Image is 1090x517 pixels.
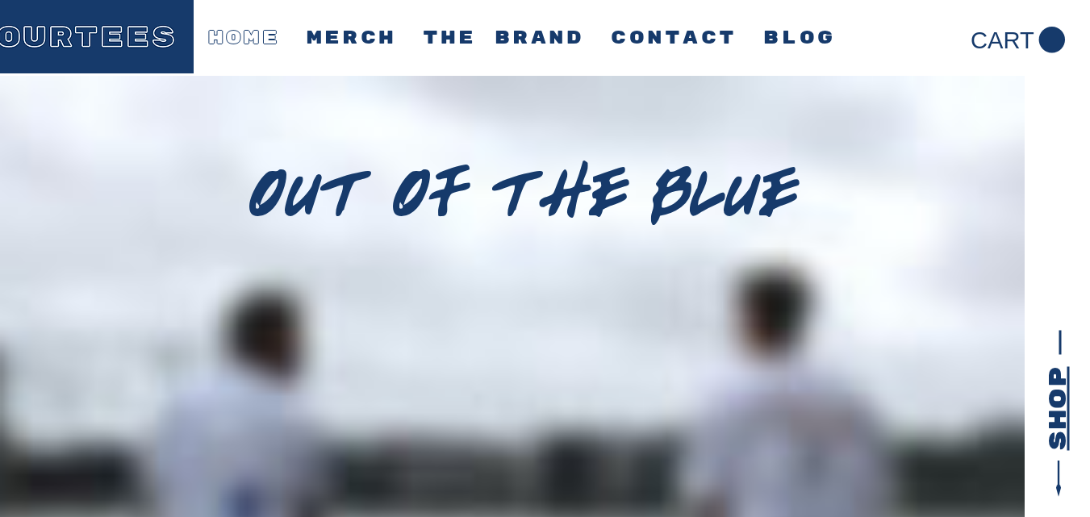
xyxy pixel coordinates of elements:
[413,25,595,52] a: THE BRAND
[754,25,846,52] a: BLOG
[198,25,846,52] nav: Site
[763,34,835,44] span: BLOG
[611,34,737,44] span: CONTACT
[423,34,585,44] span: THE BRAND
[1043,367,1070,451] a: SHOP
[208,34,280,44] span: HOME
[307,34,397,44] span: MERCH
[198,25,290,52] a: HOME
[248,153,798,228] span: OUT OF THE BLUE
[971,27,1034,53] text: CART
[601,25,747,52] a: CONTACT
[296,25,406,52] a: MERCH
[1042,367,1072,451] span: SHOP
[971,27,1065,54] a: CART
